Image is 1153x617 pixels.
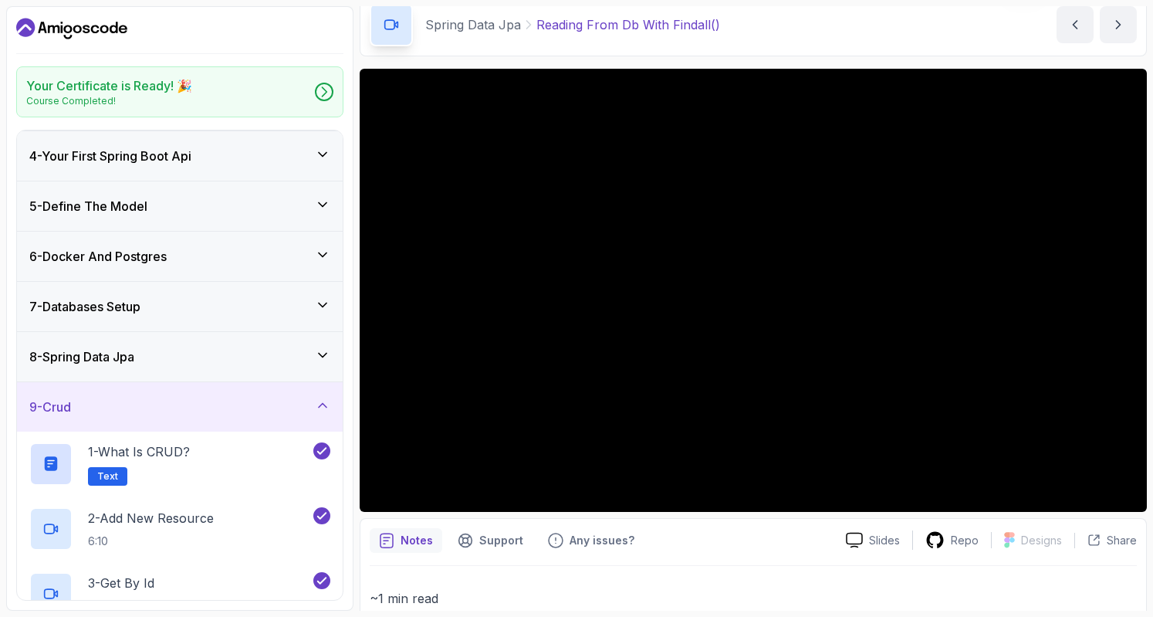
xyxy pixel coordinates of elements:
p: Share [1107,533,1137,548]
button: 7-Databases Setup [17,282,343,331]
p: Support [479,533,523,548]
button: Support button [448,528,533,553]
a: Your Certificate is Ready! 🎉Course Completed! [16,66,343,117]
p: Spring Data Jpa [425,15,521,34]
h3: 5 - Define The Model [29,197,147,215]
h3: 4 - Your First Spring Boot Api [29,147,191,165]
h3: 6 - Docker And Postgres [29,247,167,266]
button: 6-Docker And Postgres [17,232,343,281]
button: 9-Crud [17,382,343,432]
p: Reading From Db With Findall() [536,15,720,34]
a: Repo [913,531,991,550]
p: Notes [401,533,433,548]
p: Course Completed! [26,95,192,107]
span: Text [97,470,118,483]
button: 4-Your First Spring Boot Api [17,131,343,181]
p: ~1 min read [370,588,1137,609]
p: Slides [869,533,900,548]
button: Share [1074,533,1137,548]
p: Designs [1021,533,1062,548]
button: previous content [1057,6,1094,43]
h3: 8 - Spring Data Jpa [29,347,134,366]
button: notes button [370,528,442,553]
h2: Your Certificate is Ready! 🎉 [26,76,192,95]
p: 2 - Add New Resource [88,509,214,527]
a: Slides [833,532,912,548]
p: 1 - What is CRUD? [88,442,190,461]
button: 1-What is CRUD?Text [29,442,330,486]
a: Dashboard [16,16,127,41]
p: Any issues? [570,533,634,548]
button: Feedback button [539,528,644,553]
h3: 7 - Databases Setup [29,297,140,316]
h3: 9 - Crud [29,398,71,416]
p: 4:29 [88,598,154,614]
button: 2-Add New Resource6:10 [29,507,330,551]
button: next content [1100,6,1137,43]
p: 6:10 [88,534,214,549]
iframe: 3 - Reading From DB with findAll() [360,69,1147,512]
button: 5-Define The Model [17,181,343,231]
button: 8-Spring Data Jpa [17,332,343,381]
button: 3-Get By Id4:29 [29,572,330,615]
p: Repo [951,533,979,548]
p: 3 - Get By Id [88,574,154,592]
